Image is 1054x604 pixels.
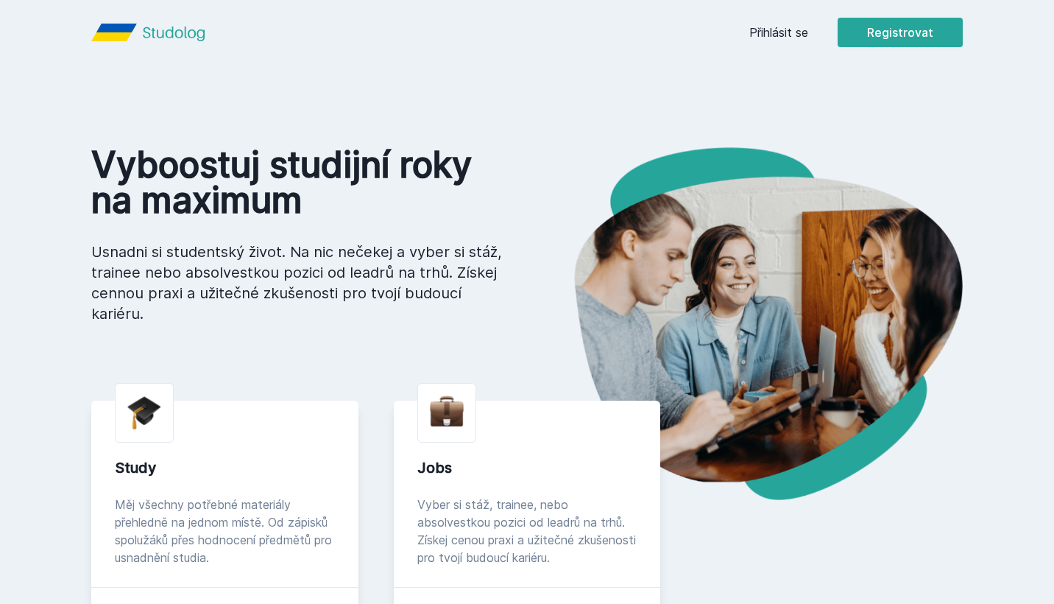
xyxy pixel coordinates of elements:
[91,147,503,218] h1: Vyboostuj studijní roky na maximum
[430,393,464,430] img: briefcase.png
[91,242,503,324] p: Usnadni si studentský život. Na nic nečekej a vyber si stáž, trainee nebo absolvestkou pozici od ...
[417,496,637,566] div: Vyber si stáž, trainee, nebo absolvestkou pozici od leadrů na trhů. Získej cenou praxi a užitečné...
[127,396,161,430] img: graduation-cap.png
[749,24,808,41] a: Přihlásit se
[527,147,963,500] img: hero.png
[115,496,335,566] div: Měj všechny potřebné materiály přehledně na jednom místě. Od zápisků spolužáků přes hodnocení pře...
[417,457,637,478] div: Jobs
[115,457,335,478] div: Study
[838,18,963,47] button: Registrovat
